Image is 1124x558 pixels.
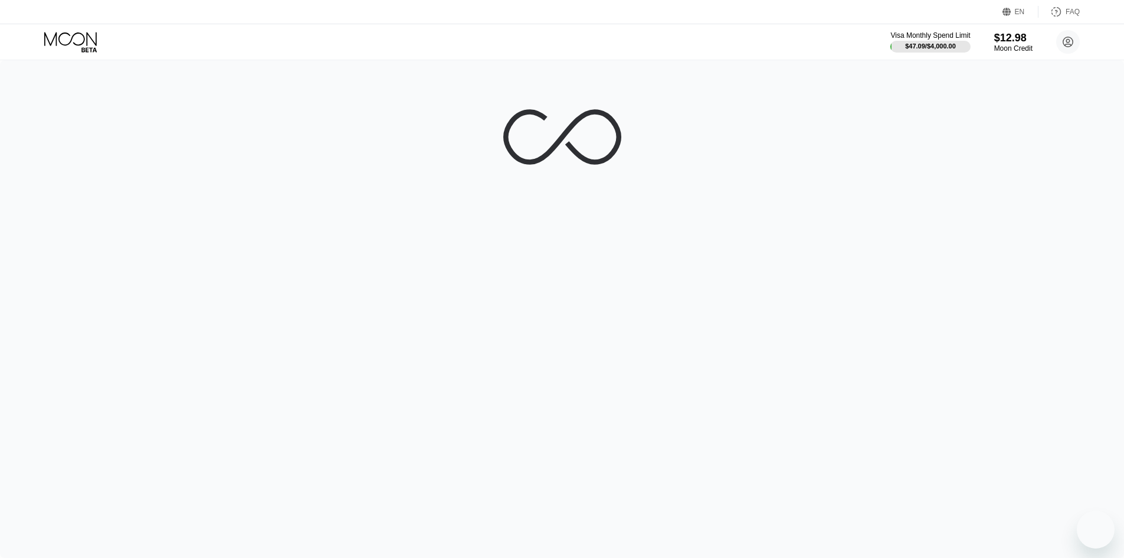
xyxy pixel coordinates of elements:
[1002,6,1038,18] div: EN
[890,31,970,40] div: Visa Monthly Spend Limit
[1038,6,1080,18] div: FAQ
[994,32,1033,53] div: $12.98Moon Credit
[1077,511,1115,549] iframe: Button to launch messaging window
[890,31,970,53] div: Visa Monthly Spend Limit$47.09/$4,000.00
[994,32,1033,44] div: $12.98
[1015,8,1025,16] div: EN
[905,43,956,50] div: $47.09 / $4,000.00
[1066,8,1080,16] div: FAQ
[994,44,1033,53] div: Moon Credit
